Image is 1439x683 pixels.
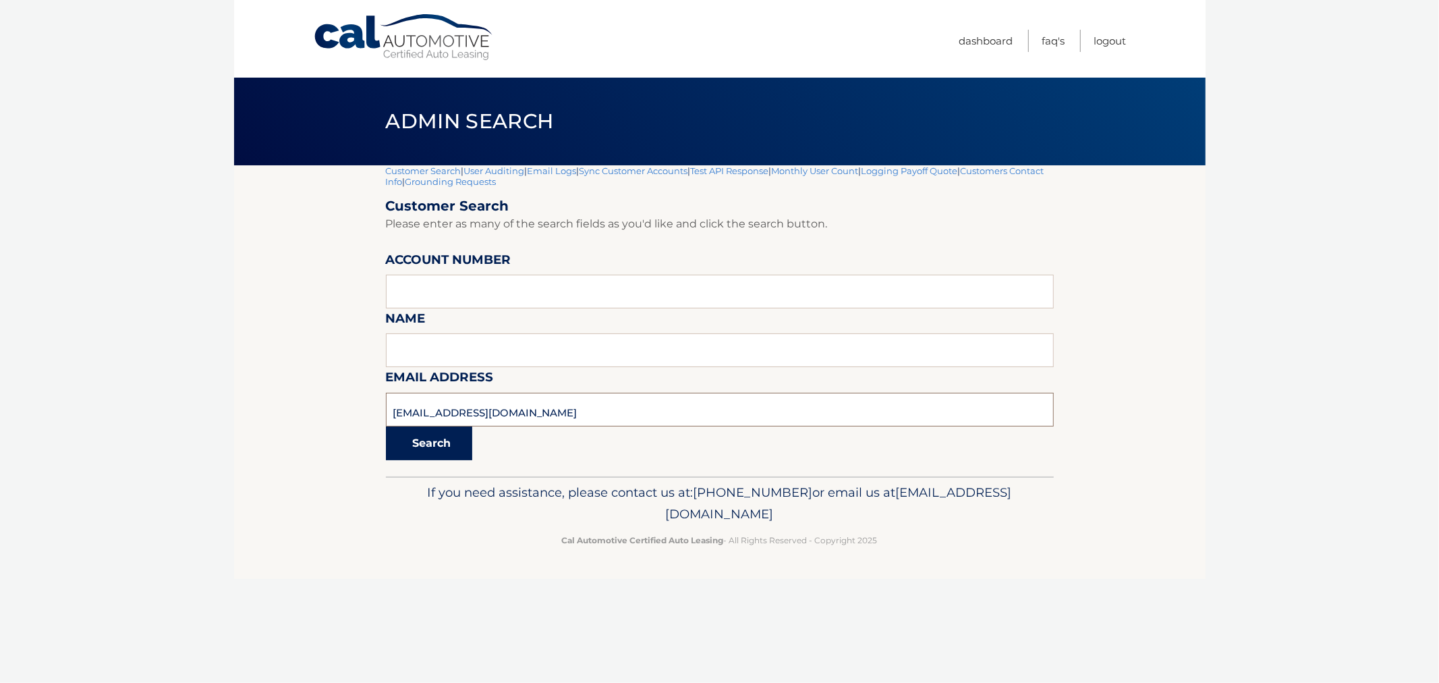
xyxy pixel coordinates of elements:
a: Customers Contact Info [386,165,1044,187]
a: Logout [1094,30,1127,52]
a: Monthly User Count [772,165,859,176]
a: FAQ's [1042,30,1065,52]
p: Please enter as many of the search fields as you'd like and click the search button. [386,215,1054,234]
span: [PHONE_NUMBER] [694,485,813,500]
a: Customer Search [386,165,461,176]
div: | | | | | | | | [386,165,1054,476]
strong: Cal Automotive Certified Auto Leasing [562,535,724,545]
h2: Customer Search [386,198,1054,215]
button: Search [386,427,472,460]
label: Email Address [386,367,494,392]
a: Grounding Requests [405,176,497,187]
a: Logging Payoff Quote [862,165,958,176]
label: Account Number [386,250,511,275]
p: If you need assistance, please contact us at: or email us at [395,482,1045,525]
a: Cal Automotive [313,13,495,61]
a: User Auditing [464,165,525,176]
a: Dashboard [959,30,1013,52]
a: Email Logs [528,165,577,176]
span: Admin Search [386,109,554,134]
a: Sync Customer Accounts [580,165,688,176]
p: - All Rights Reserved - Copyright 2025 [395,533,1045,547]
a: Test API Response [691,165,769,176]
label: Name [386,308,426,333]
